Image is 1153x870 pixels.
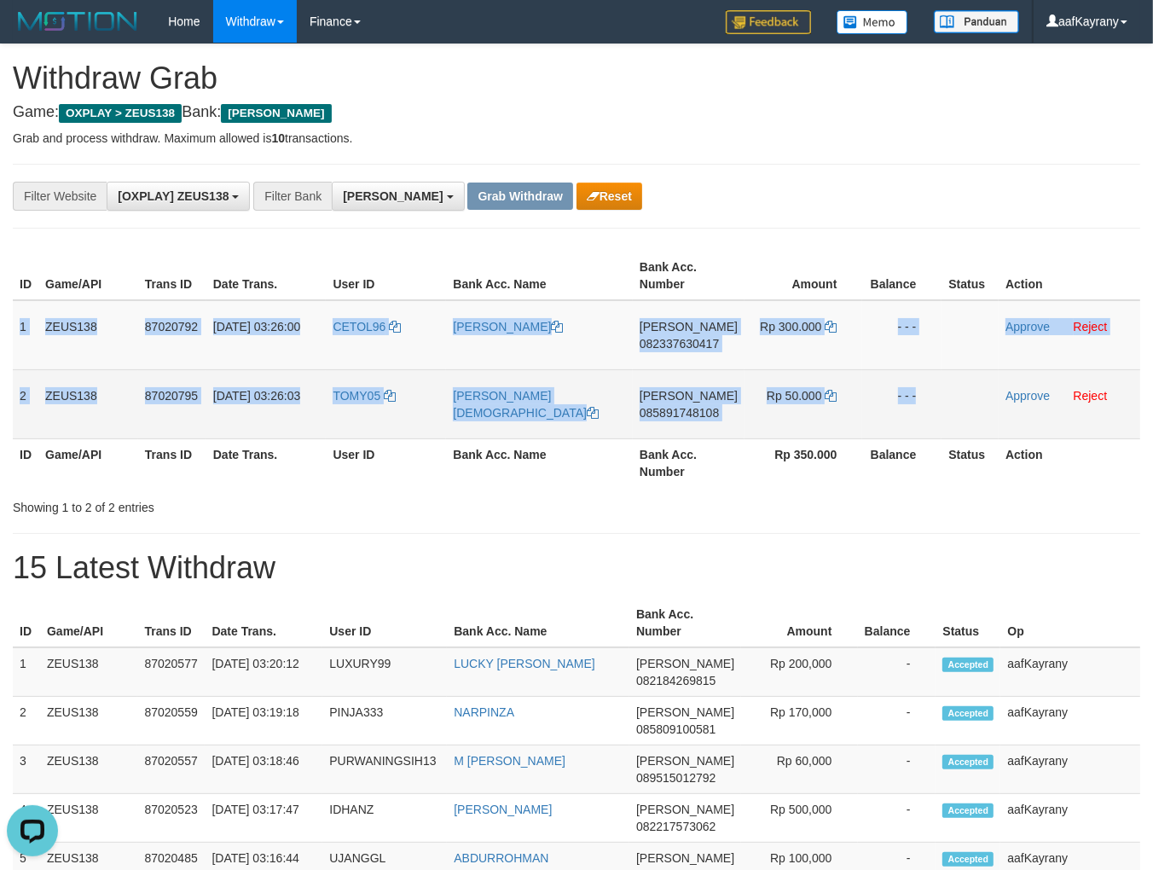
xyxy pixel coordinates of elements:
[145,320,198,333] span: 87020792
[862,438,942,487] th: Balance
[137,599,205,647] th: Trans ID
[13,9,142,34] img: MOTION_logo.png
[454,851,548,865] a: ABDURROHMAN
[741,794,857,843] td: Rp 500,000
[145,389,198,403] span: 87020795
[13,252,38,300] th: ID
[726,10,811,34] img: Feedback.jpg
[1074,389,1108,403] a: Reject
[576,183,642,210] button: Reset
[206,438,327,487] th: Date Trans.
[13,647,40,697] td: 1
[862,300,942,370] td: - - -
[837,10,908,34] img: Button%20Memo.svg
[333,320,385,333] span: CETOL96
[942,755,994,769] span: Accepted
[13,551,1140,585] h1: 15 Latest Withdraw
[205,794,322,843] td: [DATE] 03:17:47
[333,389,380,403] span: TOMY05
[1000,647,1140,697] td: aafKayrany
[137,794,205,843] td: 87020523
[942,438,999,487] th: Status
[137,697,205,745] td: 87020559
[13,369,38,438] td: 2
[13,438,38,487] th: ID
[447,599,629,647] th: Bank Acc. Name
[453,320,563,333] a: [PERSON_NAME]
[326,252,446,300] th: User ID
[858,697,936,745] td: -
[858,599,936,647] th: Balance
[1000,697,1140,745] td: aafKayrany
[999,438,1140,487] th: Action
[213,389,300,403] span: [DATE] 03:26:03
[13,492,467,516] div: Showing 1 to 2 of 2 entries
[333,389,396,403] a: TOMY05
[629,599,741,647] th: Bank Acc. Number
[13,130,1140,147] p: Grab and process withdraw. Maximum allowed is transactions.
[40,599,138,647] th: Game/API
[138,252,206,300] th: Trans ID
[862,369,942,438] td: - - -
[636,771,716,785] span: Copy 089515012792 to clipboard
[640,320,738,333] span: [PERSON_NAME]
[745,438,862,487] th: Rp 350.000
[942,252,999,300] th: Status
[636,754,734,768] span: [PERSON_NAME]
[1074,320,1108,333] a: Reject
[322,599,447,647] th: User ID
[13,794,40,843] td: 4
[453,389,599,420] a: [PERSON_NAME][DEMOGRAPHIC_DATA]
[636,674,716,687] span: Copy 082184269815 to clipboard
[640,337,719,351] span: Copy 082337630417 to clipboard
[862,252,942,300] th: Balance
[454,754,565,768] a: M [PERSON_NAME]
[13,182,107,211] div: Filter Website
[1005,320,1050,333] a: Approve
[1000,745,1140,794] td: aafKayrany
[454,657,594,670] a: LUCKY [PERSON_NAME]
[741,647,857,697] td: Rp 200,000
[13,300,38,370] td: 1
[38,438,138,487] th: Game/API
[999,252,1140,300] th: Action
[454,705,514,719] a: NARPINZA
[633,252,745,300] th: Bank Acc. Number
[745,252,862,300] th: Amount
[936,599,1000,647] th: Status
[322,647,447,697] td: LUXURY99
[206,252,327,300] th: Date Trans.
[454,803,552,816] a: [PERSON_NAME]
[1000,794,1140,843] td: aafKayrany
[205,745,322,794] td: [DATE] 03:18:46
[640,389,738,403] span: [PERSON_NAME]
[40,647,138,697] td: ZEUS138
[636,803,734,816] span: [PERSON_NAME]
[322,745,447,794] td: PURWANINGSIH13
[13,104,1140,121] h4: Game: Bank:
[446,438,632,487] th: Bank Acc. Name
[213,320,300,333] span: [DATE] 03:26:00
[13,745,40,794] td: 3
[942,852,994,867] span: Accepted
[741,697,857,745] td: Rp 170,000
[13,61,1140,96] h1: Withdraw Grab
[767,389,822,403] span: Rp 50.000
[326,438,446,487] th: User ID
[825,389,837,403] a: Copy 50000 to clipboard
[137,647,205,697] td: 87020577
[760,320,821,333] span: Rp 300.000
[636,705,734,719] span: [PERSON_NAME]
[934,10,1019,33] img: panduan.png
[1000,599,1140,647] th: Op
[205,647,322,697] td: [DATE] 03:20:12
[633,438,745,487] th: Bank Acc. Number
[40,745,138,794] td: ZEUS138
[40,697,138,745] td: ZEUS138
[38,252,138,300] th: Game/API
[13,599,40,647] th: ID
[38,300,138,370] td: ZEUS138
[38,369,138,438] td: ZEUS138
[825,320,837,333] a: Copy 300000 to clipboard
[446,252,632,300] th: Bank Acc. Name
